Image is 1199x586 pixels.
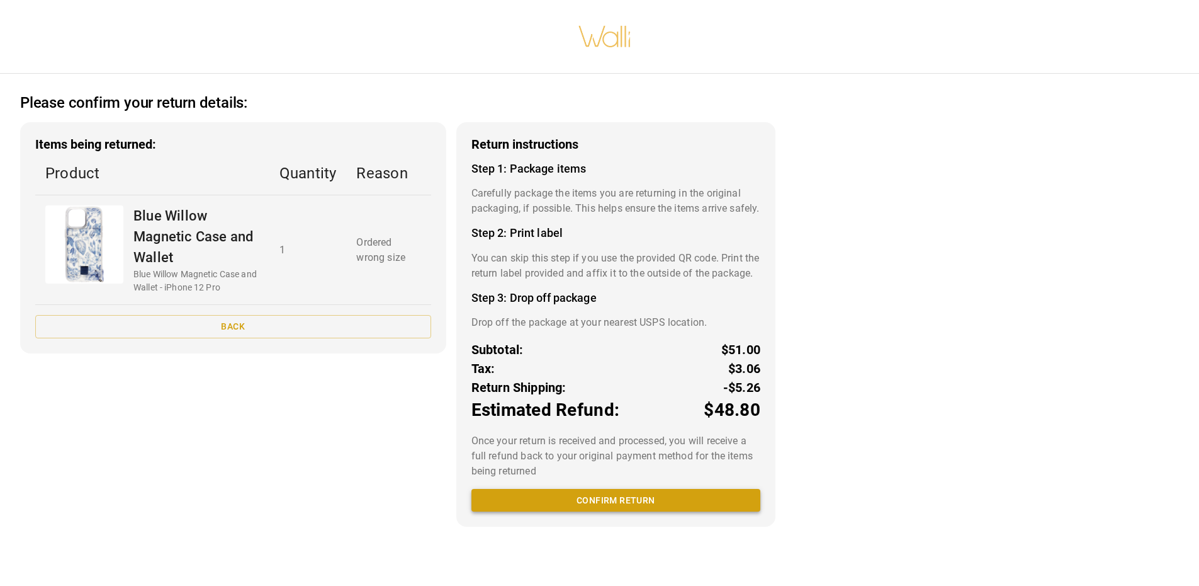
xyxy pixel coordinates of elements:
[471,251,760,281] p: You can skip this step if you use the provided QR code. Print the return label provided and affix...
[471,137,760,152] h3: Return instructions
[471,434,760,479] p: Once your return is received and processed, you will receive a full refund back to your original ...
[471,186,760,216] p: Carefully package the items you are returning in the original packaging, if possible. This helps ...
[279,243,337,258] p: 1
[471,291,760,305] h4: Step 3: Drop off package
[279,162,337,185] p: Quantity
[45,162,259,185] p: Product
[721,340,760,359] p: $51.00
[471,359,495,378] p: Tax:
[471,378,566,397] p: Return Shipping:
[471,489,760,512] button: Confirm return
[704,397,760,423] p: $48.80
[133,205,259,268] p: Blue Willow Magnetic Case and Wallet
[471,315,760,330] p: Drop off the package at your nearest USPS location.
[723,378,760,397] p: -$5.26
[20,94,247,112] h2: Please confirm your return details:
[356,235,420,265] p: Ordered wrong size
[471,226,760,240] h4: Step 2: Print label
[471,397,619,423] p: Estimated Refund:
[578,9,632,64] img: walli-inc.myshopify.com
[35,315,431,338] button: Back
[35,137,431,152] h3: Items being returned:
[133,268,259,294] p: Blue Willow Magnetic Case and Wallet - iPhone 12 Pro
[471,340,524,359] p: Subtotal:
[728,359,760,378] p: $3.06
[356,162,420,185] p: Reason
[471,162,760,176] h4: Step 1: Package items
